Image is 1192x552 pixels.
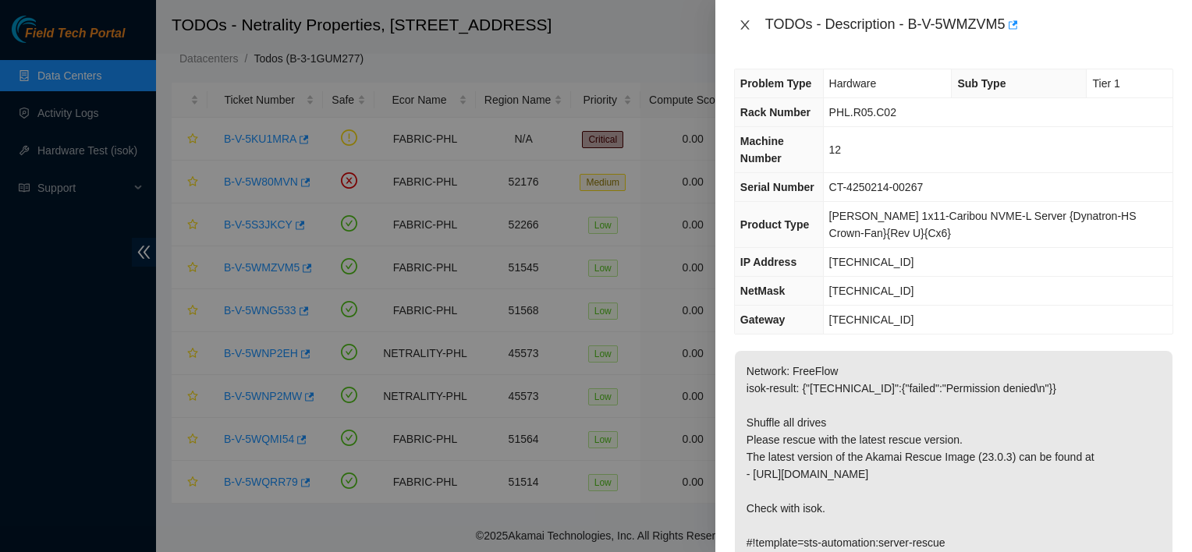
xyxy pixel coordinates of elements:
[957,77,1006,90] span: Sub Type
[740,77,812,90] span: Problem Type
[740,218,809,231] span: Product Type
[740,106,811,119] span: Rack Number
[829,77,877,90] span: Hardware
[829,143,842,156] span: 12
[740,181,814,193] span: Serial Number
[740,285,786,297] span: NetMask
[1092,77,1119,90] span: Tier 1
[829,313,914,326] span: [TECHNICAL_ID]
[740,135,784,165] span: Machine Number
[829,285,914,297] span: [TECHNICAL_ID]
[765,12,1173,37] div: TODOs - Description - B-V-5WMZVM5
[740,313,786,326] span: Gateway
[829,256,914,268] span: [TECHNICAL_ID]
[829,210,1137,239] span: [PERSON_NAME] 1x11-Caribou NVME-L Server {Dynatron-HS Crown-Fan}{Rev U}{Cx6}
[740,256,796,268] span: IP Address
[739,19,751,31] span: close
[734,18,756,33] button: Close
[829,181,924,193] span: CT-4250214-00267
[829,106,896,119] span: PHL.R05.C02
